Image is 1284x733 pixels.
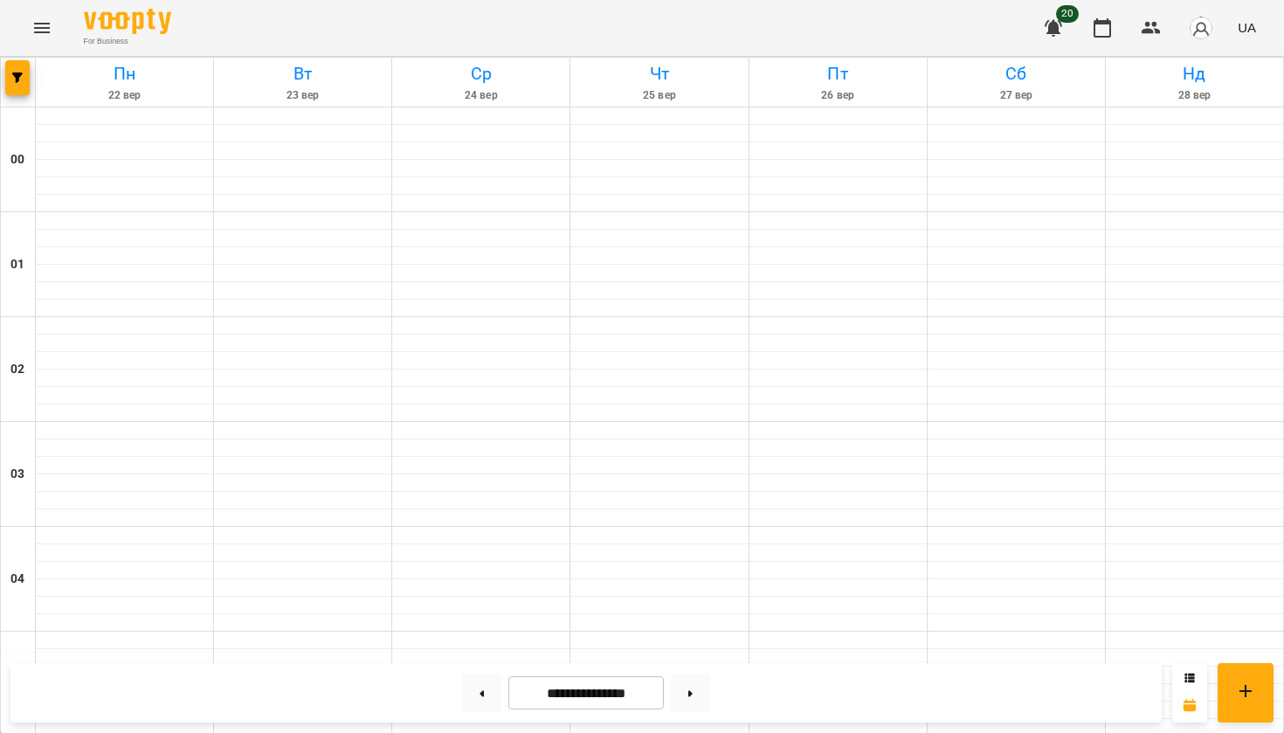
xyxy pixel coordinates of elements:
[752,87,924,104] h6: 26 вер
[930,60,1102,87] h6: Сб
[1056,5,1079,23] span: 20
[395,87,567,104] h6: 24 вер
[752,60,924,87] h6: Пт
[1238,18,1256,37] span: UA
[10,360,24,379] h6: 02
[84,36,171,47] span: For Business
[21,7,63,49] button: Menu
[38,87,211,104] h6: 22 вер
[217,87,389,104] h6: 23 вер
[10,150,24,169] h6: 00
[38,60,211,87] h6: Пн
[10,570,24,589] h6: 04
[573,87,745,104] h6: 25 вер
[84,9,171,34] img: Voopty Logo
[1108,60,1281,87] h6: Нд
[930,87,1102,104] h6: 27 вер
[1108,87,1281,104] h6: 28 вер
[10,255,24,274] h6: 01
[217,60,389,87] h6: Вт
[1189,16,1213,40] img: avatar_s.png
[573,60,745,87] h6: Чт
[10,465,24,484] h6: 03
[1231,11,1263,44] button: UA
[395,60,567,87] h6: Ср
